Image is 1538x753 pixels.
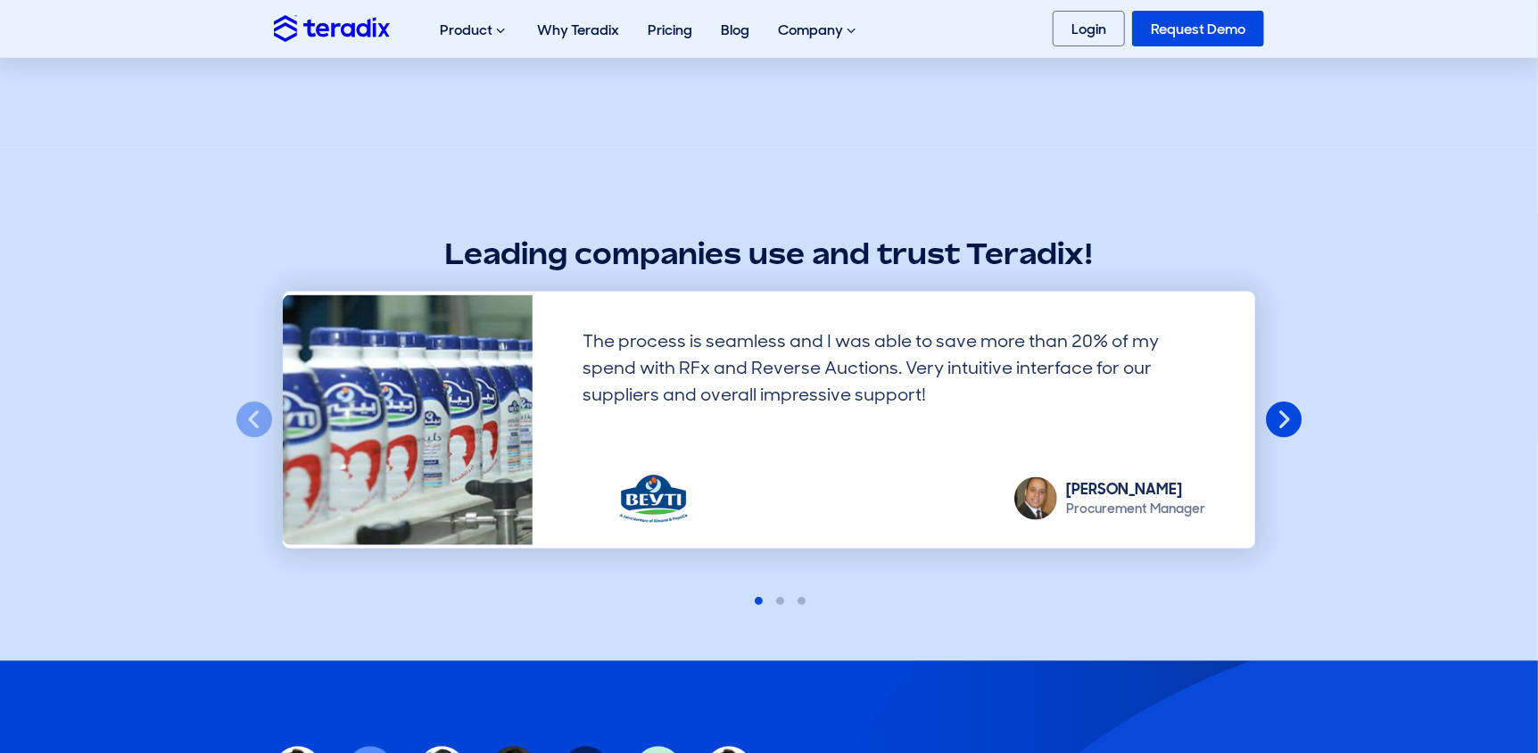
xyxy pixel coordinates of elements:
[1132,11,1264,46] a: Request Demo
[1053,11,1125,46] a: Login
[707,2,764,58] a: Blog
[740,592,755,607] button: 1 of 3
[426,2,523,59] div: Product
[523,2,633,58] a: Why Teradix
[568,313,1220,449] div: The process is seamless and I was able to save more than 20% of my spend with RFx and Reverse Auc...
[1066,479,1205,501] div: [PERSON_NAME]
[1264,401,1303,440] button: Next
[1420,635,1513,728] iframe: Chatbot
[235,401,274,440] button: Previous
[633,2,707,58] a: Pricing
[764,2,873,59] div: Company
[274,15,390,41] img: Teradix logo
[762,592,776,607] button: 2 of 3
[583,470,725,527] img: Beyti
[1066,500,1205,518] div: Procurement Manager
[1014,477,1057,520] img: Islam Abdel Maqsoud
[783,592,798,607] button: 3 of 3
[274,234,1264,274] h2: Leading companies use and trust Teradix!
